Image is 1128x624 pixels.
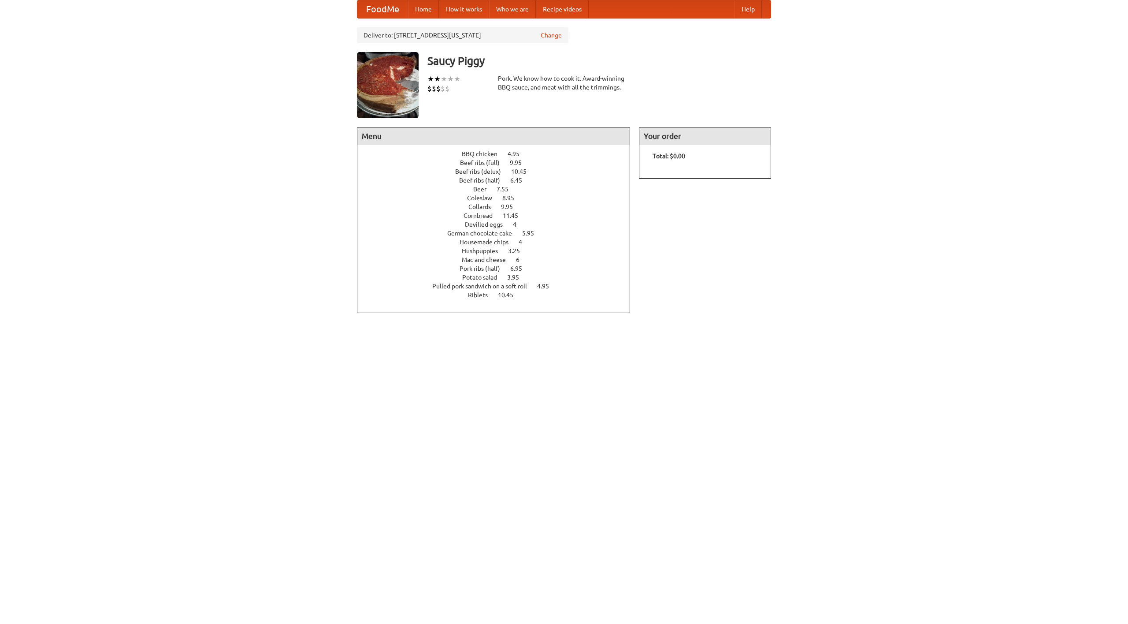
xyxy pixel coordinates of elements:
span: 4.95 [537,283,558,290]
a: Recipe videos [536,0,589,18]
span: 6.95 [510,265,531,272]
a: Home [408,0,439,18]
span: German chocolate cake [447,230,521,237]
span: 9.95 [510,159,531,166]
a: FoodMe [357,0,408,18]
li: $ [432,84,436,93]
a: Hushpuppies 3.25 [462,247,536,254]
span: Housemade chips [460,239,517,246]
li: $ [436,84,441,93]
a: How it works [439,0,489,18]
li: ★ [454,74,460,84]
span: Beer [473,186,495,193]
span: 4 [519,239,531,246]
span: 3.95 [507,274,528,281]
span: 6.45 [510,177,531,184]
span: Riblets [468,291,497,299]
a: Potato salad 3.95 [462,274,535,281]
a: Help [735,0,762,18]
span: 10.45 [498,291,522,299]
a: Beef ribs (half) 6.45 [459,177,538,184]
span: Hushpuppies [462,247,507,254]
a: Collards 9.95 [468,203,529,210]
span: 9.95 [501,203,522,210]
span: Devilled eggs [465,221,512,228]
a: Mac and cheese 6 [462,256,536,263]
span: BBQ chicken [462,150,506,157]
a: Cornbread 11.45 [464,212,534,219]
a: Beer 7.55 [473,186,525,193]
span: Coleslaw [467,194,501,202]
li: ★ [447,74,454,84]
span: 10.45 [511,168,535,175]
b: Total: $0.00 [653,153,685,160]
h4: Your order [639,127,771,145]
span: Cornbread [464,212,501,219]
img: angular.jpg [357,52,419,118]
div: Pork. We know how to cook it. Award-winning BBQ sauce, and meat with all the trimmings. [498,74,630,92]
a: Devilled eggs 4 [465,221,533,228]
a: Beef ribs (full) 9.95 [460,159,538,166]
span: Mac and cheese [462,256,515,263]
div: Deliver to: [STREET_ADDRESS][US_STATE] [357,27,568,43]
span: Collards [468,203,500,210]
a: Change [541,31,562,40]
span: 7.55 [497,186,517,193]
li: ★ [434,74,441,84]
a: Who we are [489,0,536,18]
a: Beef ribs (delux) 10.45 [455,168,543,175]
a: Pulled pork sandwich on a soft roll 4.95 [432,283,565,290]
span: 8.95 [502,194,523,202]
h4: Menu [357,127,630,145]
span: Pork ribs (half) [460,265,509,272]
a: Pork ribs (half) 6.95 [460,265,538,272]
span: 4.95 [508,150,528,157]
span: 3.25 [508,247,529,254]
a: German chocolate cake 5.95 [447,230,550,237]
h3: Saucy Piggy [427,52,771,70]
span: 5.95 [522,230,543,237]
li: $ [427,84,432,93]
a: BBQ chicken 4.95 [462,150,536,157]
span: 11.45 [503,212,527,219]
span: 4 [513,221,525,228]
li: $ [441,84,445,93]
a: Riblets 10.45 [468,291,530,299]
li: ★ [441,74,447,84]
span: Beef ribs (delux) [455,168,510,175]
span: 6 [516,256,528,263]
a: Housemade chips 4 [460,239,538,246]
span: Pulled pork sandwich on a soft roll [432,283,536,290]
span: Beef ribs (full) [460,159,508,166]
li: $ [445,84,449,93]
li: ★ [427,74,434,84]
span: Potato salad [462,274,506,281]
a: Coleslaw 8.95 [467,194,531,202]
span: Beef ribs (half) [459,177,509,184]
